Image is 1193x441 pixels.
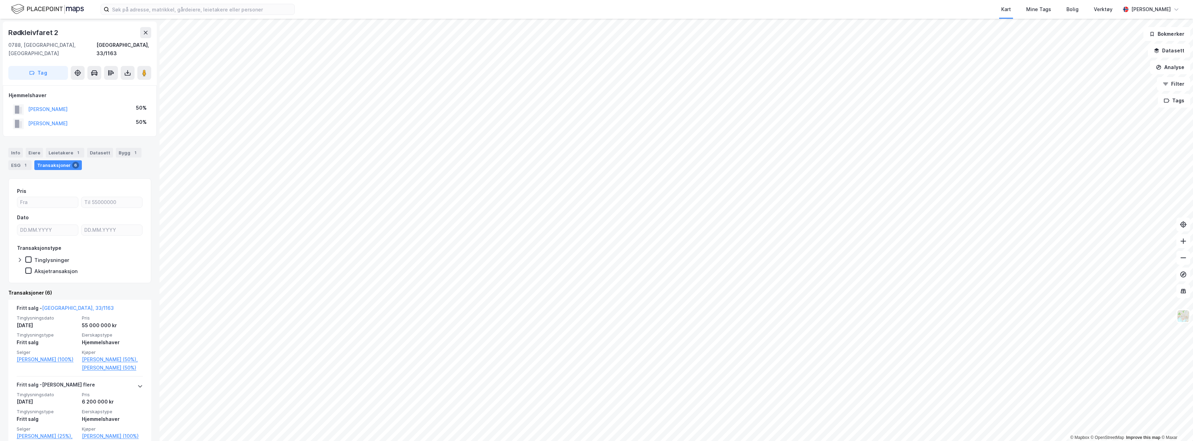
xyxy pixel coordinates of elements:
[17,244,61,252] div: Transaksjonstype
[1143,27,1190,41] button: Bokmerker
[82,409,143,415] span: Eierskapstype
[1094,5,1113,14] div: Verktøy
[136,118,147,126] div: 50%
[1158,408,1193,441] iframe: Chat Widget
[82,426,143,432] span: Kjøper
[8,66,68,80] button: Tag
[17,398,78,406] div: [DATE]
[17,332,78,338] span: Tinglysningstype
[132,149,139,156] div: 1
[82,432,143,440] a: [PERSON_NAME] (100%)
[34,257,69,263] div: Tinglysninger
[136,104,147,112] div: 50%
[17,381,95,392] div: Fritt salg - [PERSON_NAME] flere
[17,409,78,415] span: Tinglysningstype
[82,364,143,372] a: [PERSON_NAME] (50%)
[8,27,60,38] div: Rødkleivfaret 2
[42,305,114,311] a: [GEOGRAPHIC_DATA], 33/1163
[1158,94,1190,108] button: Tags
[9,91,151,100] div: Hjemmelshaver
[22,162,29,169] div: 1
[46,148,84,158] div: Leietakere
[8,160,32,170] div: ESG
[8,41,96,58] div: 0788, [GEOGRAPHIC_DATA], [GEOGRAPHIC_DATA]
[17,349,78,355] span: Selger
[17,304,114,315] div: Fritt salg -
[1001,5,1011,14] div: Kart
[1026,5,1051,14] div: Mine Tags
[1157,77,1190,91] button: Filter
[1091,435,1124,440] a: OpenStreetMap
[34,268,78,274] div: Aksjetransaksjon
[17,415,78,423] div: Fritt salg
[17,355,78,364] a: [PERSON_NAME] (100%)
[1126,435,1160,440] a: Improve this map
[82,349,143,355] span: Kjøper
[17,338,78,347] div: Fritt salg
[1150,60,1190,74] button: Analyse
[116,148,141,158] div: Bygg
[81,225,142,235] input: DD.MM.YYYY
[1070,435,1089,440] a: Mapbox
[17,321,78,330] div: [DATE]
[1131,5,1171,14] div: [PERSON_NAME]
[8,289,151,297] div: Transaksjoner (6)
[17,392,78,398] span: Tinglysningsdato
[17,315,78,321] span: Tinglysningsdato
[17,197,78,207] input: Fra
[1177,309,1190,323] img: Z
[1066,5,1079,14] div: Bolig
[81,197,142,207] input: Til 55000000
[82,321,143,330] div: 55 000 000 kr
[34,160,82,170] div: Transaksjoner
[82,315,143,321] span: Pris
[82,392,143,398] span: Pris
[17,432,78,440] a: [PERSON_NAME] (25%),
[1148,44,1190,58] button: Datasett
[17,187,26,195] div: Pris
[11,3,84,15] img: logo.f888ab2527a4732fd821a326f86c7f29.svg
[82,338,143,347] div: Hjemmelshaver
[75,149,81,156] div: 1
[82,355,143,364] a: [PERSON_NAME] (50%),
[82,415,143,423] div: Hjemmelshaver
[72,162,79,169] div: 6
[17,213,29,222] div: Dato
[8,148,23,158] div: Info
[96,41,151,58] div: [GEOGRAPHIC_DATA], 33/1163
[82,332,143,338] span: Eierskapstype
[87,148,113,158] div: Datasett
[17,225,78,235] input: DD.MM.YYYY
[82,398,143,406] div: 6 200 000 kr
[26,148,43,158] div: Eiere
[109,4,294,15] input: Søk på adresse, matrikkel, gårdeiere, leietakere eller personer
[17,426,78,432] span: Selger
